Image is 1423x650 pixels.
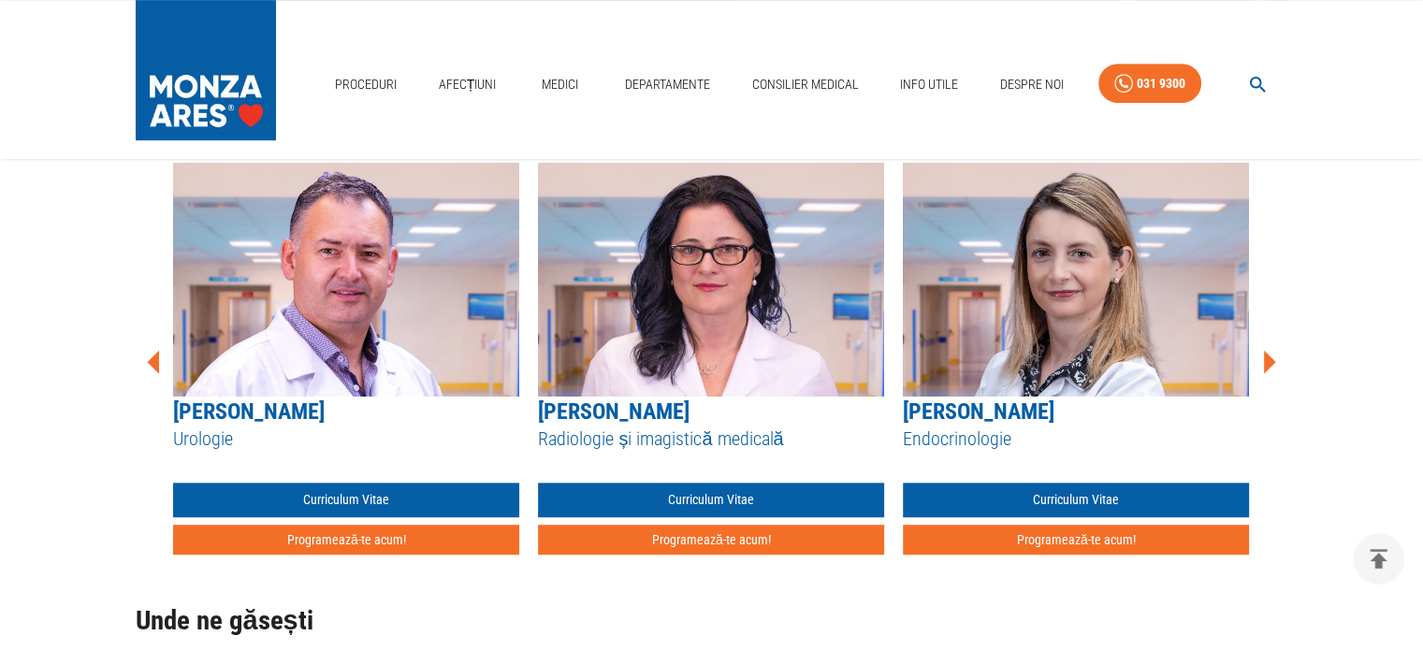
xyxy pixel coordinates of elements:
a: [PERSON_NAME] [173,398,325,425]
div: 031 9300 [1137,72,1185,95]
img: Dr. Mihai Suciu [173,163,519,397]
a: Info Utile [893,65,966,104]
a: Consilier Medical [744,65,865,104]
button: Programează-te acum! [903,525,1249,556]
img: Dr. Serenella Șipoș [538,163,884,397]
h2: Unde ne găsești [136,606,1288,636]
a: [PERSON_NAME] [903,398,1054,425]
a: Medici [530,65,590,104]
a: Departamente [617,65,718,104]
a: Proceduri [327,65,404,104]
button: Programează-te acum! [538,525,884,556]
button: Programează-te acum! [173,525,519,556]
h5: Radiologie și imagistică medicală [538,426,884,452]
a: Curriculum Vitae [903,483,1249,517]
button: delete [1353,533,1404,585]
a: Despre Noi [993,65,1071,104]
h5: Urologie [173,426,519,452]
a: [PERSON_NAME] [538,398,690,425]
a: Afecțiuni [431,65,504,104]
a: Curriculum Vitae [173,483,519,517]
a: Curriculum Vitae [538,483,884,517]
a: 031 9300 [1098,64,1201,104]
h5: Endocrinologie [903,426,1249,452]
